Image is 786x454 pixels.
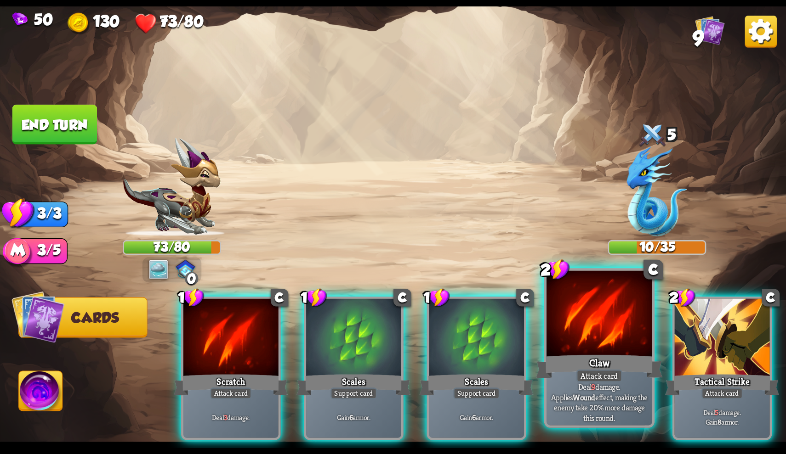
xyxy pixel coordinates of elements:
[18,238,68,264] div: 3/5
[301,287,327,307] div: 1
[541,258,570,280] div: 2
[431,412,521,421] p: Gain armor.
[718,417,721,426] b: 8
[762,289,780,306] div: C
[665,372,779,397] div: Tactical Strike
[472,412,476,421] b: 6
[576,369,622,382] div: Attack card
[123,137,221,236] img: Chevalier_Dragon.png
[12,11,52,28] div: Gems
[549,381,649,423] p: Deal damage. Applies effect, making the enemy take 20% more damage this round.
[308,412,399,421] p: Gain armor.
[12,104,97,144] button: End turn
[135,12,157,34] img: Heart.png
[453,387,500,399] div: Support card
[271,289,288,306] div: C
[591,381,595,392] b: 9
[224,412,228,421] b: 3
[135,12,204,34] div: Health
[11,290,64,343] img: Cards_Icon.png
[174,372,288,397] div: Scratch
[608,120,706,151] div: 5
[296,372,410,397] div: Scales
[2,197,35,229] img: Stamina_Icon.png
[695,16,724,48] div: View all the cards in your deck
[178,287,205,307] div: 1
[71,310,119,326] span: Cards
[18,297,148,337] button: Cards
[2,237,33,268] img: Mana_Points.png
[677,408,767,426] p: Deal damage. Gain armor.
[160,12,204,30] span: 73/80
[176,259,195,278] img: ChevalierSigil.png
[18,201,68,227] div: 3/3
[210,387,251,399] div: Attack card
[12,12,28,27] img: Gem.png
[644,259,663,279] div: C
[68,12,120,34] div: Gold
[573,392,595,402] b: Wound
[93,12,119,30] span: 130
[693,27,704,50] span: 9
[349,412,353,421] b: 6
[393,289,411,306] div: C
[185,272,198,285] div: 0
[516,289,534,306] div: C
[695,16,724,45] img: Cards_Icon.png
[627,146,687,236] img: Wind_Dragon.png
[669,287,696,307] div: 2
[745,16,776,47] img: Options_Button.png
[148,259,168,279] img: Dark_Clouds.png
[186,412,276,421] p: Deal damage.
[423,287,450,307] div: 1
[124,241,220,253] div: 73/80
[330,387,377,399] div: Support card
[420,372,534,397] div: Scales
[19,371,63,415] img: Ability_Icon.png
[536,352,663,380] div: Claw
[701,387,743,399] div: Attack card
[609,241,705,253] div: 10/35
[68,12,90,34] img: Gold.png
[715,408,718,417] b: 5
